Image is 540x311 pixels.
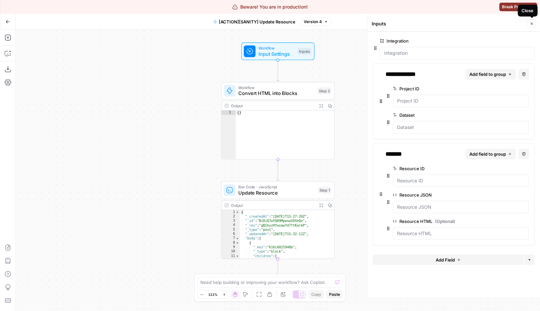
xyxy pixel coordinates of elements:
[238,84,315,90] span: Workflow
[258,50,295,57] span: Input Settings
[393,192,492,198] label: Resource JSON
[277,60,279,81] g: Edge from start to step_2
[221,236,240,241] div: 7
[221,181,335,259] div: Run Code · JavaScriptUpdate ResourceStep 1Output{ "_createdAt":"[DATE]T15:27:39Z", "_id":"BiDiQ7w...
[221,210,240,214] div: 1
[221,110,236,115] div: 1
[397,177,525,184] input: Resource ID
[384,50,530,56] input: Integration
[221,219,240,223] div: 3
[311,292,321,297] span: Copy
[393,165,492,172] label: Resource ID
[329,292,340,297] span: Paste
[238,184,315,190] span: Run Code · JavaScript
[221,43,335,60] div: WorkflowInput SettingsInputs
[465,149,516,159] button: Add field to group
[301,17,331,26] button: Version 4
[393,85,492,92] label: Project ID
[238,90,315,97] span: Convert HTML into Blocks
[397,124,525,131] input: Dataset
[318,87,331,94] div: Step 2
[469,151,506,157] span: Add field to group
[499,3,537,11] button: Break Production
[326,290,343,299] button: Paste
[397,204,525,210] input: Resource JSON
[373,255,523,265] button: Add Field
[277,160,279,181] g: Edge from step_2 to step_1
[221,232,240,236] div: 6
[393,218,492,225] label: Resource HTML
[465,69,516,79] button: Add field to group
[231,202,315,208] div: Output
[235,254,239,258] span: Toggle code folding, rows 11 through 18
[435,218,455,225] span: (Optional)
[397,230,525,237] input: Resource HTML
[221,254,240,258] div: 11
[208,292,218,297] span: 111%
[258,45,295,51] span: Workflow
[436,257,455,263] span: Add Field
[221,241,240,245] div: 8
[235,258,239,263] span: Toggle code folding, rows 12 through 17
[277,259,279,280] g: Edge from step_1 to end
[221,214,240,219] div: 2
[309,290,324,299] button: Copy
[372,20,386,27] textarea: Inputs
[209,16,300,27] button: [ACTION][SANITY] Update Resource
[235,241,239,245] span: Toggle code folding, rows 8 through 21
[221,250,240,254] div: 10
[318,187,331,194] div: Step 1
[221,245,240,249] div: 9
[232,4,308,10] div: Beware! You are in production!
[469,71,506,78] span: Add field to group
[221,228,240,232] div: 5
[304,19,322,25] span: Version 4
[522,7,534,14] div: Close
[380,38,497,44] label: Integration
[502,4,535,10] span: Break Production
[221,258,240,263] div: 12
[393,112,492,118] label: Dataset
[221,223,240,228] div: 4
[221,82,335,160] div: WorkflowConvert HTML into BlocksStep 2Output{}
[235,210,239,214] span: Toggle code folding, rows 1 through 470
[298,48,311,54] div: Inputs
[238,189,315,197] span: Update Resource
[235,236,239,241] span: Toggle code folding, rows 7 through 464
[219,18,296,25] span: [ACTION][SANITY] Update Resource
[231,103,315,109] div: Output
[397,98,525,104] input: Project ID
